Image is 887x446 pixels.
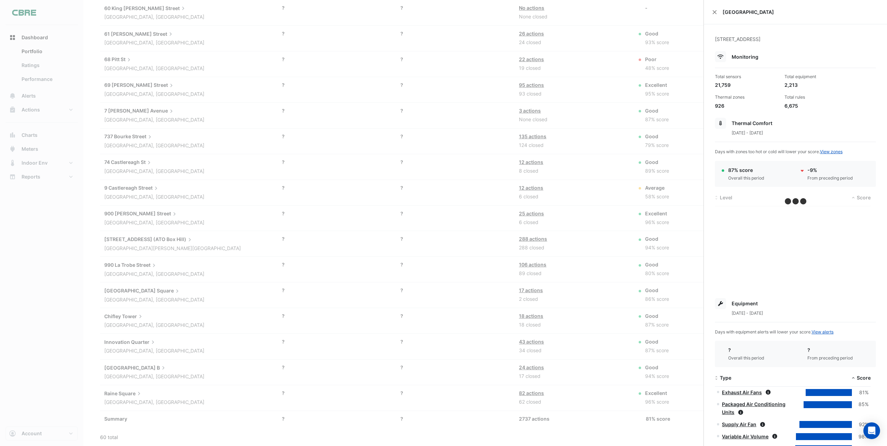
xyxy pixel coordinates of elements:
a: Variable Air Volume [722,433,768,439]
span: Days with equipment alerts will lower your score. [715,329,833,334]
div: 98% [852,433,869,441]
div: From preceding period [807,355,853,361]
span: Score [857,375,871,381]
div: 81% [852,389,869,397]
span: Monitoring [732,54,758,60]
span: [GEOGRAPHIC_DATA] [723,8,879,16]
div: From preceding period [807,175,853,181]
div: -9% [807,166,853,174]
div: 926 [715,102,779,109]
span: Level [720,195,732,200]
div: 85% [852,400,869,408]
span: [DATE] - [DATE] [732,130,763,135]
a: Exhaust Air Fans [722,389,762,395]
div: Total rules [784,94,848,100]
div: 87% score [728,166,764,174]
span: Thermal Comfort [732,120,772,126]
span: Score [857,195,871,200]
button: Close [712,10,717,15]
div: 21,759 [715,81,779,89]
div: 6,675 [784,102,848,109]
div: 92% [852,421,869,429]
div: Open Intercom Messenger [863,422,880,439]
div: Thermal zones [715,94,779,100]
div: Total sensors [715,74,779,80]
span: [DATE] - [DATE] [732,311,763,316]
a: Packaged Air Conditioning Units [722,401,786,415]
span: Type [720,375,731,381]
span: Days with zones too hot or cold will lower your score. [715,149,843,154]
div: Total equipment [784,74,848,80]
a: Supply Air Fan [722,421,756,427]
div: ? [728,346,764,354]
a: View alerts [812,329,833,334]
a: View zones [820,149,843,154]
div: ? [807,346,853,354]
div: Overall this period [728,175,764,181]
div: [STREET_ADDRESS] [715,35,876,51]
div: 2,213 [784,81,848,89]
div: Overall this period [728,355,764,361]
span: Equipment [732,300,758,306]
